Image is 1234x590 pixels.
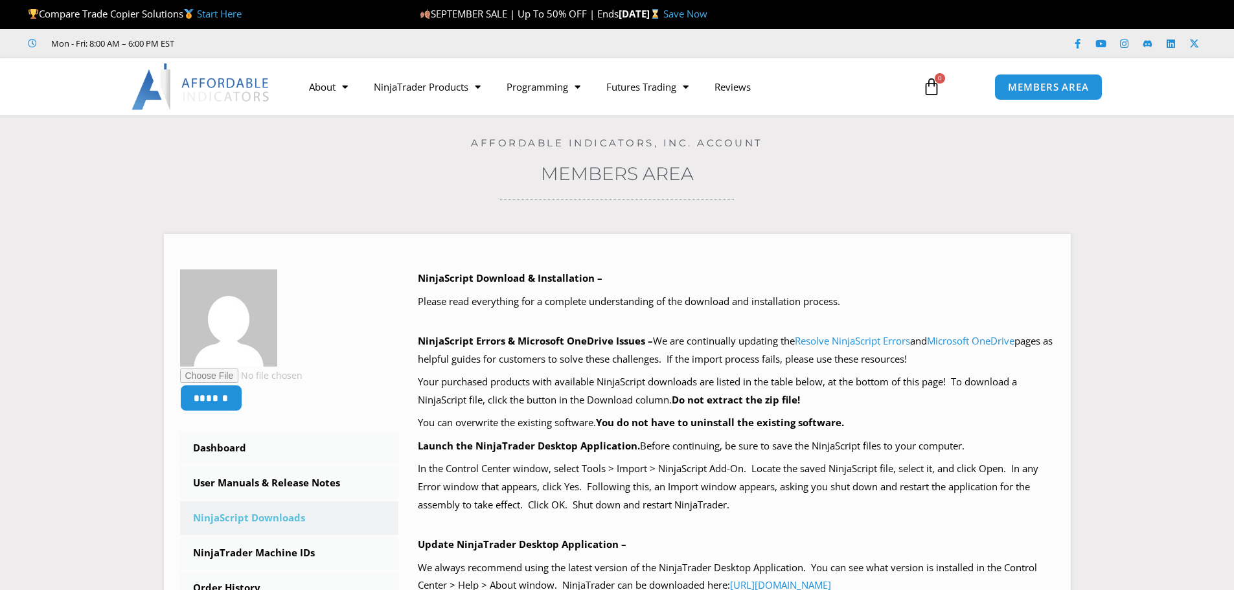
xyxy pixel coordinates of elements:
b: Launch the NinjaTrader Desktop Application. [418,439,640,452]
p: You can overwrite the existing software. [418,414,1055,432]
img: 🥇 [184,9,194,19]
a: Start Here [197,7,242,20]
nav: Menu [296,72,908,102]
a: Save Now [663,7,707,20]
strong: [DATE] [619,7,663,20]
b: NinjaScript Errors & Microsoft OneDrive Issues – [418,334,653,347]
a: 0 [903,68,960,106]
img: aa38a12611a87d126c474ae9584c5bc055892c929e7c02884b63ef26a5b47bd1 [180,269,277,367]
a: Reviews [702,72,764,102]
a: Futures Trading [593,72,702,102]
a: Resolve NinjaScript Errors [795,334,910,347]
a: NinjaTrader Products [361,72,494,102]
a: User Manuals & Release Notes [180,466,399,500]
p: We are continually updating the and pages as helpful guides for customers to solve these challeng... [418,332,1055,369]
b: NinjaScript Download & Installation – [418,271,602,284]
a: Programming [494,72,593,102]
span: Mon - Fri: 8:00 AM – 6:00 PM EST [48,36,174,51]
span: 0 [935,73,945,84]
iframe: Customer reviews powered by Trustpilot [192,37,387,50]
a: NinjaTrader Machine IDs [180,536,399,570]
img: 🍂 [420,9,430,19]
a: NinjaScript Downloads [180,501,399,535]
a: Microsoft OneDrive [927,334,1014,347]
span: SEPTEMBER SALE | Up To 50% OFF | Ends [420,7,619,20]
p: In the Control Center window, select Tools > Import > NinjaScript Add-On. Locate the saved NinjaS... [418,460,1055,514]
img: LogoAI | Affordable Indicators – NinjaTrader [131,63,271,110]
p: Please read everything for a complete understanding of the download and installation process. [418,293,1055,311]
b: Do not extract the zip file! [672,393,800,406]
a: Affordable Indicators, Inc. Account [471,137,763,149]
span: Compare Trade Copier Solutions [28,7,242,20]
img: ⌛ [650,9,660,19]
b: Update NinjaTrader Desktop Application – [418,538,626,550]
span: MEMBERS AREA [1008,82,1089,92]
p: Before continuing, be sure to save the NinjaScript files to your computer. [418,437,1055,455]
img: 🏆 [29,9,38,19]
a: Members Area [541,163,694,185]
a: About [296,72,361,102]
p: Your purchased products with available NinjaScript downloads are listed in the table below, at th... [418,373,1055,409]
a: Dashboard [180,431,399,465]
b: You do not have to uninstall the existing software. [596,416,844,429]
a: MEMBERS AREA [994,74,1103,100]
